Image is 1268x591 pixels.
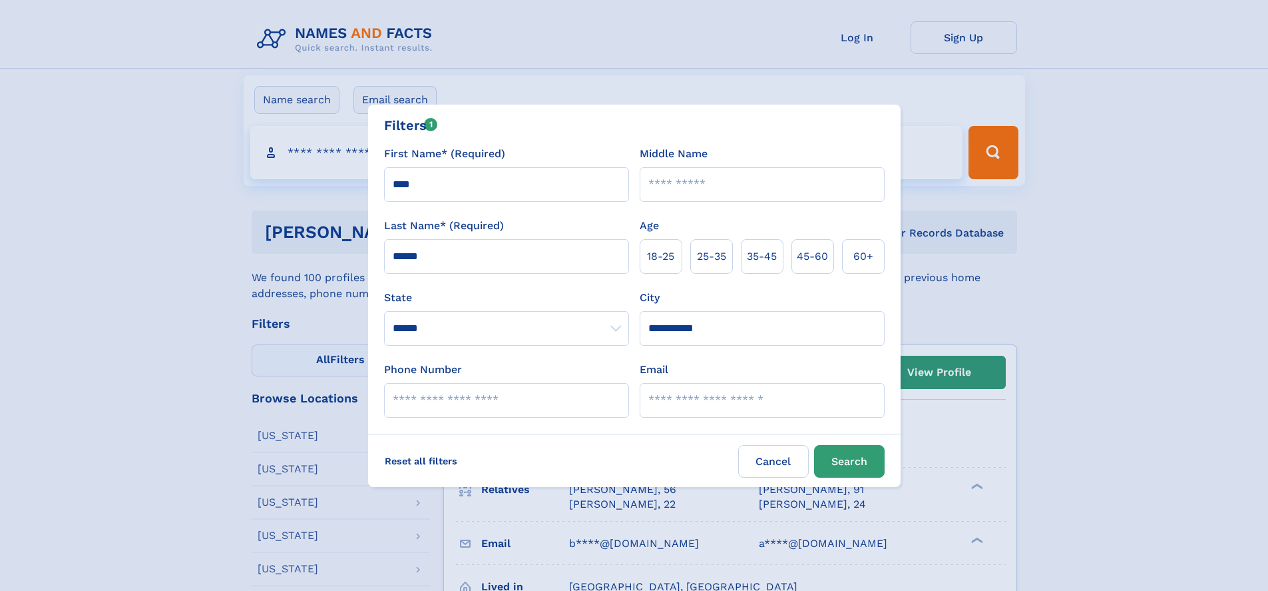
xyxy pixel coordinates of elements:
label: City [640,290,660,306]
div: Filters [384,115,438,135]
label: Phone Number [384,362,462,378]
span: 45‑60 [797,249,828,265]
span: 60+ [853,249,873,265]
label: Cancel [738,445,809,478]
label: Age [640,218,659,234]
label: Reset all filters [376,445,466,477]
button: Search [814,445,885,478]
span: 25‑35 [697,249,726,265]
span: 35‑45 [747,249,777,265]
span: 18‑25 [647,249,674,265]
label: Last Name* (Required) [384,218,504,234]
label: First Name* (Required) [384,146,505,162]
label: Email [640,362,668,378]
label: State [384,290,629,306]
label: Middle Name [640,146,708,162]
